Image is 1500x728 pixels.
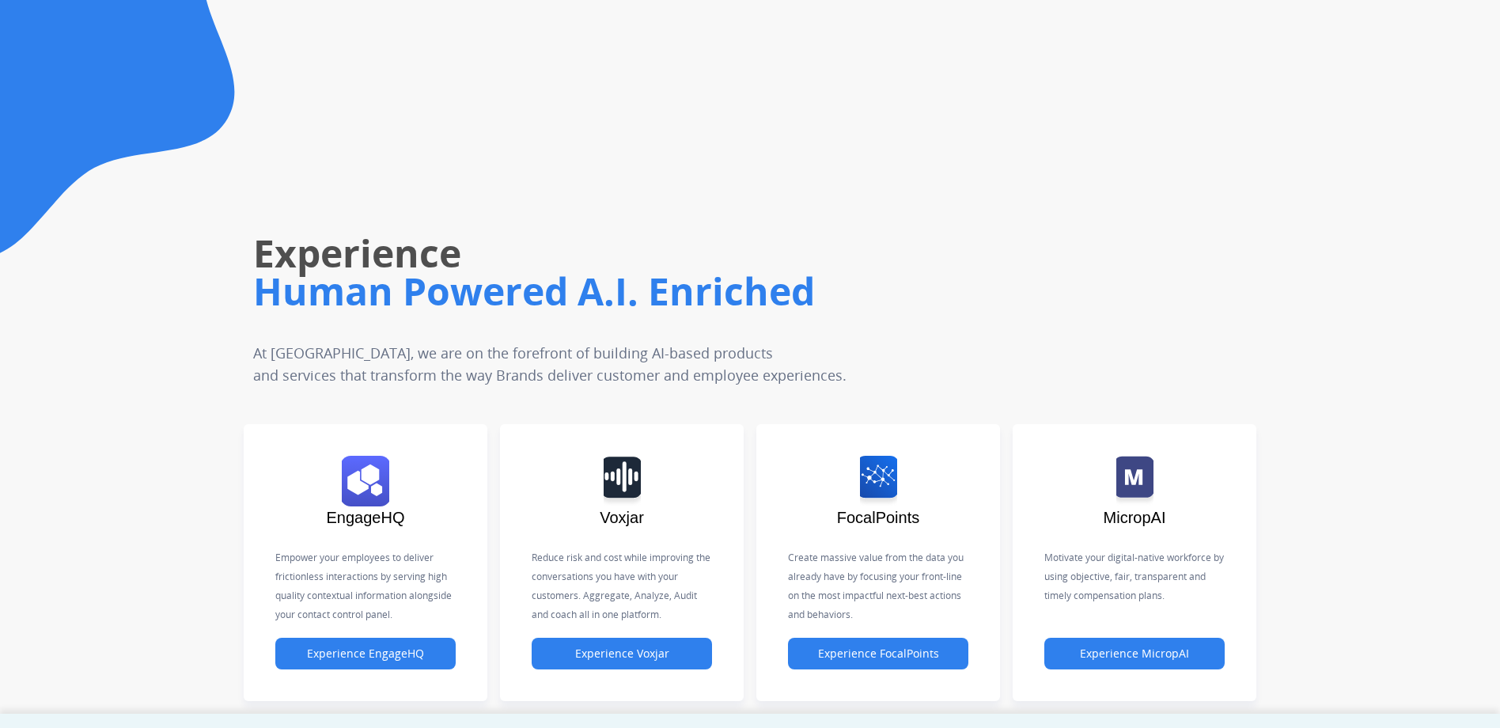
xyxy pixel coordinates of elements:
h1: Experience [253,228,1059,279]
h1: Human Powered A.I. Enriched [253,266,1059,317]
img: logo [604,456,641,506]
p: Empower your employees to deliver frictionless interactions by serving high quality contextual in... [275,548,456,624]
p: At [GEOGRAPHIC_DATA], we are on the forefront of building AI-based products and services that tra... [253,342,958,386]
a: Experience FocalPoints [788,647,968,661]
p: Reduce risk and cost while improving the conversations you have with your customers. Aggregate, A... [532,548,712,624]
button: Experience EngageHQ [275,638,456,669]
span: EngageHQ [327,509,405,526]
button: Experience FocalPoints [788,638,968,669]
a: Experience Voxjar [532,647,712,661]
img: logo [342,456,389,506]
span: Voxjar [600,509,644,526]
img: logo [860,456,897,506]
p: Create massive value from the data you already have by focusing your front-line on the most impac... [788,548,968,624]
img: logo [1116,456,1153,506]
span: FocalPoints [837,509,920,526]
a: Experience EngageHQ [275,647,456,661]
a: Experience MicropAI [1044,647,1225,661]
button: Experience Voxjar [532,638,712,669]
button: Experience MicropAI [1044,638,1225,669]
span: MicropAI [1104,509,1166,526]
p: Motivate your digital-native workforce by using objective, fair, transparent and timely compensat... [1044,548,1225,605]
